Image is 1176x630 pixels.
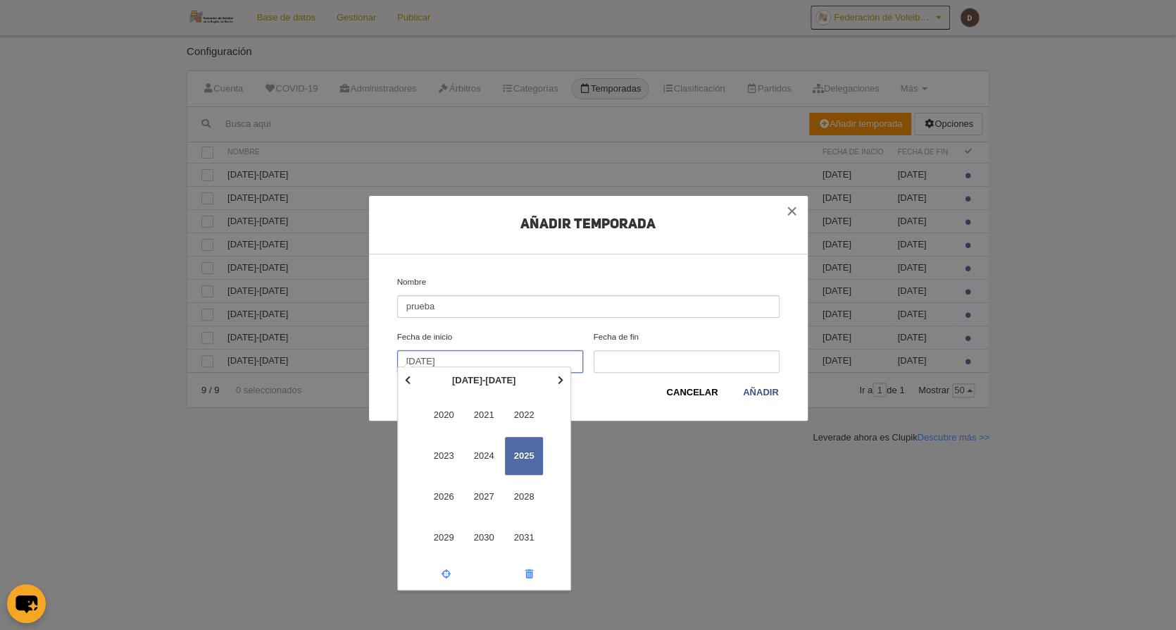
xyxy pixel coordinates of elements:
[369,217,808,254] h2: Añadir Temporada
[505,396,543,434] span: 2022
[7,584,46,623] button: chat-button
[397,295,780,318] input: Nombre
[777,196,808,227] button: ×
[415,370,553,391] th: [DATE]-[DATE]
[392,331,588,373] label: Fecha de inicio
[465,478,503,516] span: 2027
[505,478,543,516] span: 2028
[594,350,780,373] input: Fecha de fin
[465,519,503,557] span: 2030
[505,437,543,475] span: 2025
[425,396,463,434] span: 2020
[425,437,463,475] span: 2023
[425,478,463,516] span: 2026
[465,396,503,434] span: 2021
[742,385,780,400] a: Añadir
[665,385,718,400] a: Cancelar
[392,276,784,318] label: Nombre
[397,350,583,373] input: Fecha de inicio [DATE]-[DATE]202020212022202320242025202620272028202920302031
[465,437,503,475] span: 2024
[588,331,784,373] label: Fecha de fin
[425,519,463,557] span: 2029
[505,519,543,557] span: 2031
